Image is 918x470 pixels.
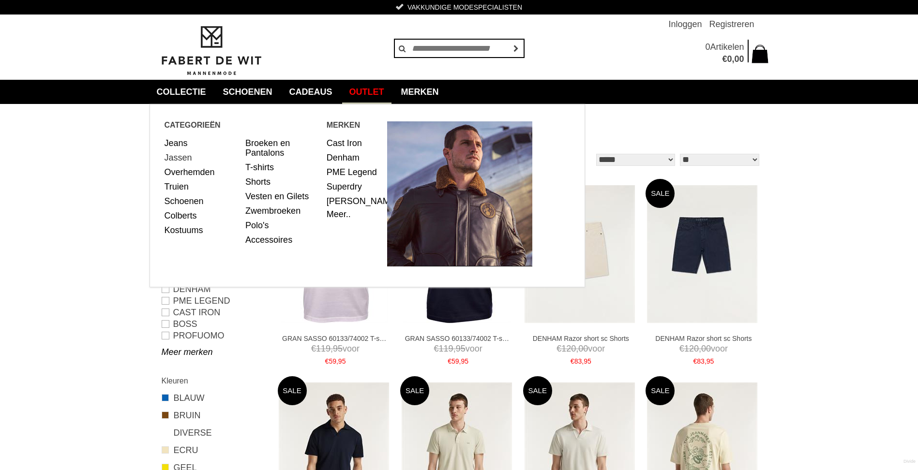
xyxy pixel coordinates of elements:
span: € [693,357,697,365]
a: Denham [327,150,380,165]
span: € [448,357,451,365]
span: 95 [707,357,714,365]
a: Vesten en Gilets [245,189,319,204]
a: Meer merken [162,346,266,358]
a: Superdry [327,179,380,194]
span: , [336,357,338,365]
a: Cadeaus [282,80,340,104]
img: Fabert de Wit [157,25,266,77]
span: voor [405,343,512,355]
span: 00 [578,344,588,353]
a: BOSS [162,318,266,330]
a: BRUIN [162,409,266,422]
a: Polo's [245,218,319,233]
a: Jassen [165,150,239,165]
span: Artikelen [710,42,744,52]
span: 0 [727,54,732,64]
span: , [705,357,707,365]
span: 83 [697,357,705,365]
a: Merken [394,80,446,104]
span: € [434,344,439,353]
span: 95 [338,357,346,365]
a: PROFUOMO [162,330,266,341]
span: € [679,344,684,353]
a: GRAN SASSO 60133/74002 T-shirts [405,334,512,343]
span: 119 [439,344,453,353]
span: 95 [333,344,343,353]
a: Registreren [709,15,754,34]
a: BLAUW [162,392,266,404]
a: Shorts [245,175,319,189]
a: collectie [150,80,213,104]
span: 59 [451,357,459,365]
span: , [732,54,734,64]
span: € [571,357,574,365]
a: Divide [903,455,916,468]
span: voor [650,343,757,355]
a: PME LEGEND [162,295,266,307]
span: , [459,357,461,365]
a: Jeans [165,136,239,150]
a: Inloggen [668,15,702,34]
a: DIVERSE [162,426,266,439]
span: 00 [701,344,711,353]
a: Kostuums [165,223,239,237]
span: 95 [584,357,591,365]
span: 119 [316,344,331,353]
a: Truien [165,179,239,194]
span: voor [527,343,634,355]
a: Colberts [165,208,239,223]
span: € [722,54,727,64]
span: 120 [684,344,699,353]
span: 00 [734,54,744,64]
span: , [576,344,578,353]
span: 95 [461,357,468,365]
a: Overhemden [165,165,239,179]
span: 83 [574,357,582,365]
a: Schoenen [216,80,280,104]
span: 120 [561,344,576,353]
a: Cast Iron [327,136,380,150]
a: CAST IRON [162,307,266,318]
a: PME Legend [327,165,380,179]
a: Meer.. [327,209,351,219]
span: , [453,344,456,353]
a: GRAN SASSO 60133/74002 T-shirts [282,334,389,343]
img: Heren [387,121,532,266]
a: DENHAM Razor short sc Shorts [650,334,757,343]
span: , [699,344,701,353]
a: Outlet [342,80,391,104]
a: DENHAM [162,283,266,295]
a: ECRU [162,444,266,456]
a: Zwembroeken [245,204,319,218]
span: € [311,344,316,353]
span: 0 [705,42,710,52]
h2: Kleuren [162,375,266,387]
span: voor [282,343,389,355]
a: Schoenen [165,194,239,208]
span: , [582,357,584,365]
span: 59 [329,357,336,365]
span: € [325,357,329,365]
a: DENHAM Razor short sc Shorts [527,334,634,343]
img: DENHAM Razor short sc Shorts [647,185,757,323]
a: Broeken en Pantalons [245,136,319,160]
span: € [557,344,561,353]
span: , [331,344,333,353]
span: Merken [327,119,388,131]
span: 95 [456,344,466,353]
a: Accessoires [245,233,319,247]
a: [PERSON_NAME] [327,194,380,208]
span: Categorieën [165,119,327,131]
a: T-shirts [245,160,319,175]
